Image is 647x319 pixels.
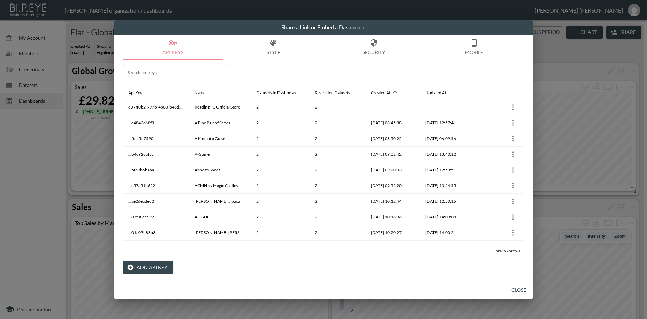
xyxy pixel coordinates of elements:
th: ...87f38ec692 [123,209,189,225]
th: ...5fb9b6ba5a [123,162,189,178]
button: more [508,102,519,113]
th: 2 [309,178,365,194]
th: 2025-02-19, 10:23:31 [365,241,420,257]
th: 2 [309,99,365,115]
th: A-Game [189,147,251,162]
th: {"key":null,"ref":null,"props":{"row":{"id":"4e836b14-38ce-44fd-81e1-d823da483c9d","apiKey":"...c... [473,178,524,194]
th: Anne Louise Boutique [189,225,251,241]
th: Abbot's Shoes [189,162,251,178]
th: 2 [309,209,365,225]
button: Style [223,35,323,60]
th: {"key":null,"ref":null,"props":{"row":{"id":"93363ae9-c846-414b-b375-e66b1d1d8cc1","apiKey":"d07f... [473,99,524,115]
th: 2 [251,131,309,147]
th: 2 [251,241,309,257]
button: Add API Key [123,261,173,274]
th: 2025-09-06, 06:09:56 [420,131,473,147]
th: 2025-09-06, 12:50:51 [420,162,473,178]
th: ACMH by Magic Castles [189,178,251,194]
th: 2 [251,99,309,115]
th: 2 [251,162,309,178]
th: 2025-02-19, 08:50:22 [365,131,420,147]
th: 2 [309,131,365,147]
th: {"key":null,"ref":null,"props":{"row":{"id":"2635ae49-5adf-4179-98dc-38f8ac363608","apiKey":"...c... [473,115,524,131]
button: more [508,164,519,176]
span: Datasets In Dashboard [256,89,307,97]
div: Datasets In Dashboard [256,89,298,97]
th: 2 [309,115,365,131]
button: more [508,133,519,144]
th: ...c4843c68f3 [123,115,189,131]
button: API Keys [123,35,223,60]
th: {"key":null,"ref":null,"props":{"row":{"id":"9f576c66-4d7c-404a-b33c-efb8e16c0844","apiKey":"...8... [473,209,524,225]
th: A Kind of a Guise [189,131,251,147]
th: ...01a07b88b3 [123,225,189,241]
th: ...ae2deaded2 [123,194,189,209]
span: Restricted Datasets [315,89,359,97]
th: d07ff0b2-797b-4b80-b46d-1284f344e249 [123,99,189,115]
th: 2 [251,115,309,131]
th: Artilect Performance [189,241,251,257]
span: Api Key [128,89,151,97]
button: more [508,117,519,128]
th: 2025-02-19, 08:45:38 [365,115,420,131]
button: more [508,212,519,223]
th: 2 [309,241,365,257]
th: alicia adams alpaca [189,194,251,209]
th: ...b4c928af8c [123,147,189,162]
th: 2025-02-19, 10:20:27 [365,225,420,241]
th: {"key":null,"ref":null,"props":{"row":{"id":"e4d0d688-ea40-4c78-b4c8-f15047af6660","apiKey":"...b... [473,147,524,162]
th: 2 [309,147,365,162]
button: Close [508,284,530,297]
span: Total: 525 rows [494,248,520,253]
span: Name [195,89,214,97]
div: Updated At [425,89,446,97]
button: more [508,243,519,254]
button: more [508,227,519,238]
th: 2 [251,147,309,162]
th: 2 [251,178,309,194]
th: {"key":null,"ref":null,"props":{"row":{"id":"2565958d-bde1-4443-b83f-72ecd401ad6b","apiKey":"...5... [473,162,524,178]
th: ...c57a51b622 [123,178,189,194]
th: {"key":null,"ref":null,"props":{"row":{"id":"afcaad92-fec8-4ea6-a007-ce86fbb57c9f","apiKey":"...f... [473,131,524,147]
th: 2025-02-19, 09:20:03 [365,162,420,178]
button: more [508,180,519,191]
th: 2 [251,209,309,225]
th: 2 [309,225,365,241]
th: 2 [309,194,365,209]
button: more [508,149,519,160]
th: 2 [309,162,365,178]
th: {"key":null,"ref":null,"props":{"row":{"id":"cd6107ab-9b0c-49f4-8b28-273fe6ba82a6","apiKey":"...a... [473,194,524,209]
th: 2025-09-06, 14:00:31 [420,241,473,257]
th: 2025-09-06, 14:00:21 [420,225,473,241]
th: 2025-02-19, 09:02:42 [365,147,420,162]
div: Name [195,89,205,97]
th: 2 [251,225,309,241]
th: 2025-09-06, 12:50:15 [420,194,473,209]
th: 2025-02-19, 10:16:36 [365,209,420,225]
th: 2025-09-06, 13:40:12 [420,147,473,162]
button: Security [323,35,424,60]
div: Restricted Datasets [315,89,350,97]
th: ALIGNE [189,209,251,225]
span: Updated At [425,89,455,97]
span: Created At [371,89,399,97]
th: {"key":null,"ref":null,"props":{"row":{"id":"4466daab-bfd1-497d-a543-22101b4b6152","apiKey":"...1... [473,241,524,257]
div: Api Key [128,89,142,97]
button: more [508,196,519,207]
th: 2025-09-06, 14:00:08 [420,209,473,225]
th: ...ffdc5d7590 [123,131,189,147]
th: {"key":null,"ref":null,"props":{"row":{"id":"d7702cd9-d785-4c74-834a-36f1f5775f38","apiKey":"...0... [473,225,524,241]
div: Created At [371,89,390,97]
th: ...16c908bdd3 [123,241,189,257]
th: 2025-09-06, 12:57:41 [420,115,473,131]
th: A Fine Pair of Shoes [189,115,251,131]
th: 2 [251,194,309,209]
th: 2025-09-06, 13:54:55 [420,178,473,194]
button: Mobile [424,35,524,60]
h2: Share a Link or Embed a Dashboard [114,20,533,35]
th: 2025-02-19, 09:52:20 [365,178,420,194]
th: 2025-02-19, 10:12:44 [365,194,420,209]
th: Reading FC Official Store [189,99,251,115]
